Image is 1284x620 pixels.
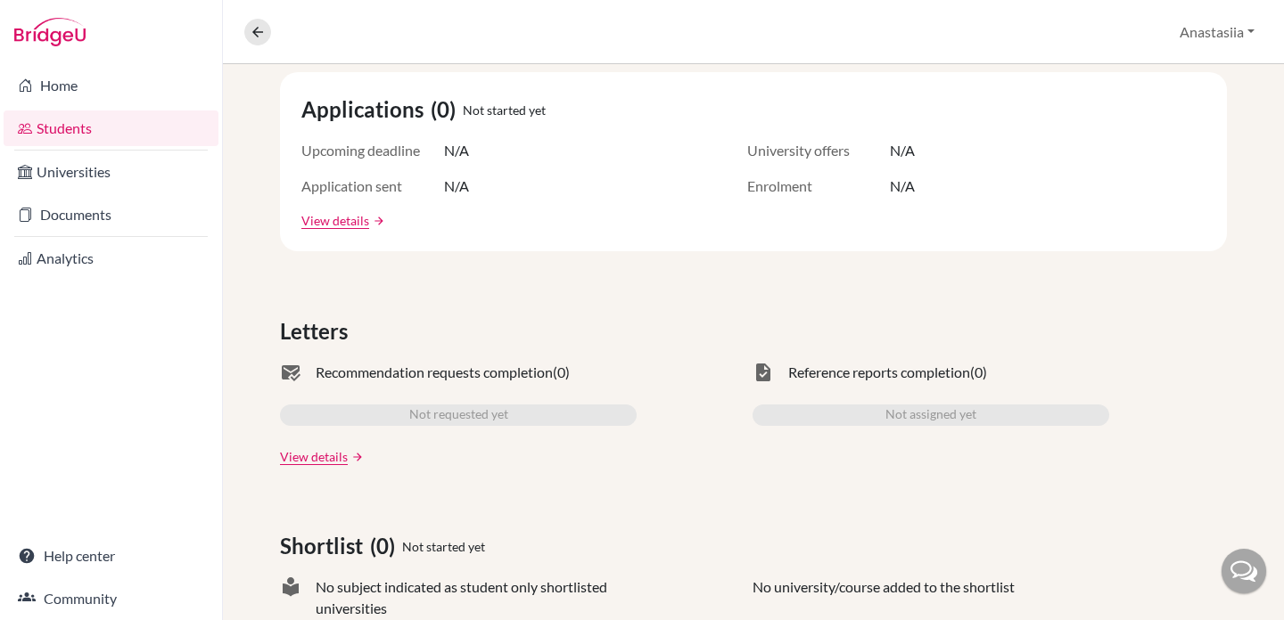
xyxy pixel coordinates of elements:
[4,241,218,276] a: Analytics
[280,315,355,347] span: Letters
[463,101,546,119] span: Not started yet
[553,362,570,383] span: (0)
[402,537,485,556] span: Not started yet
[753,362,774,383] span: task
[14,18,86,46] img: Bridge-U
[301,140,444,161] span: Upcoming deadline
[747,140,890,161] span: University offers
[4,581,218,616] a: Community
[41,12,78,29] span: Help
[4,154,218,190] a: Universities
[369,215,385,227] a: arrow_forward
[4,197,218,232] a: Documents
[788,362,970,383] span: Reference reports completion
[316,362,553,383] span: Recommendation requests completion
[890,175,915,197] span: N/A
[348,451,364,463] a: arrow_forward
[280,447,348,466] a: View details
[4,538,218,574] a: Help center
[280,362,301,383] span: mark_email_read
[280,530,370,562] span: Shortlist
[431,94,463,126] span: (0)
[970,362,987,383] span: (0)
[885,404,976,426] span: Not assigned yet
[409,404,508,426] span: Not requested yet
[4,68,218,103] a: Home
[4,110,218,146] a: Students
[301,175,444,197] span: Application sent
[301,94,431,126] span: Applications
[444,175,469,197] span: N/A
[316,576,637,619] span: No subject indicated as student only shortlisted universities
[753,576,1015,619] p: No university/course added to the shortlist
[280,576,301,619] span: local_library
[301,211,369,230] a: View details
[890,140,915,161] span: N/A
[370,530,402,562] span: (0)
[747,175,890,197] span: Enrolment
[1172,15,1263,49] button: Anastasiia
[444,140,469,161] span: N/A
